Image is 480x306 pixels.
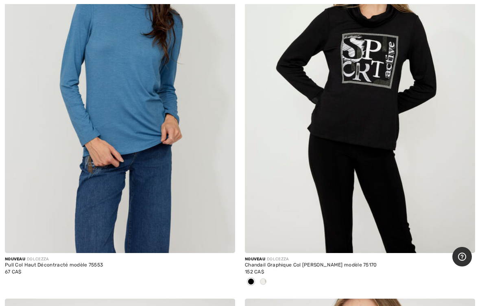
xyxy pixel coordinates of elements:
span: Nouveau [245,257,265,262]
span: Nouveau [5,257,25,262]
div: Pull Col Haut Décontracté modèle 75553 [5,262,235,268]
iframe: Ouvre un widget dans lequel vous pouvez trouver plus d’informations [452,247,472,267]
span: 152 CA$ [245,269,264,275]
div: DOLCEZZA [5,256,235,262]
div: Black [245,275,257,289]
span: 67 CA$ [5,269,22,275]
div: Off-white [257,275,269,289]
div: Chandail Graphique Col [PERSON_NAME] modèle 75170 [245,262,475,268]
div: DOLCEZZA [245,256,475,262]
